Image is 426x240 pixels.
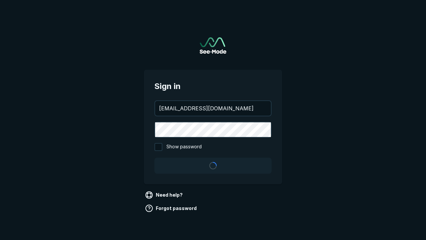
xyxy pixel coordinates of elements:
a: Need help? [144,190,185,200]
span: Sign in [154,80,272,92]
input: your@email.com [155,101,271,116]
a: Go to sign in [200,37,226,54]
img: See-Mode Logo [200,37,226,54]
span: Show password [166,143,202,151]
a: Forgot password [144,203,199,214]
